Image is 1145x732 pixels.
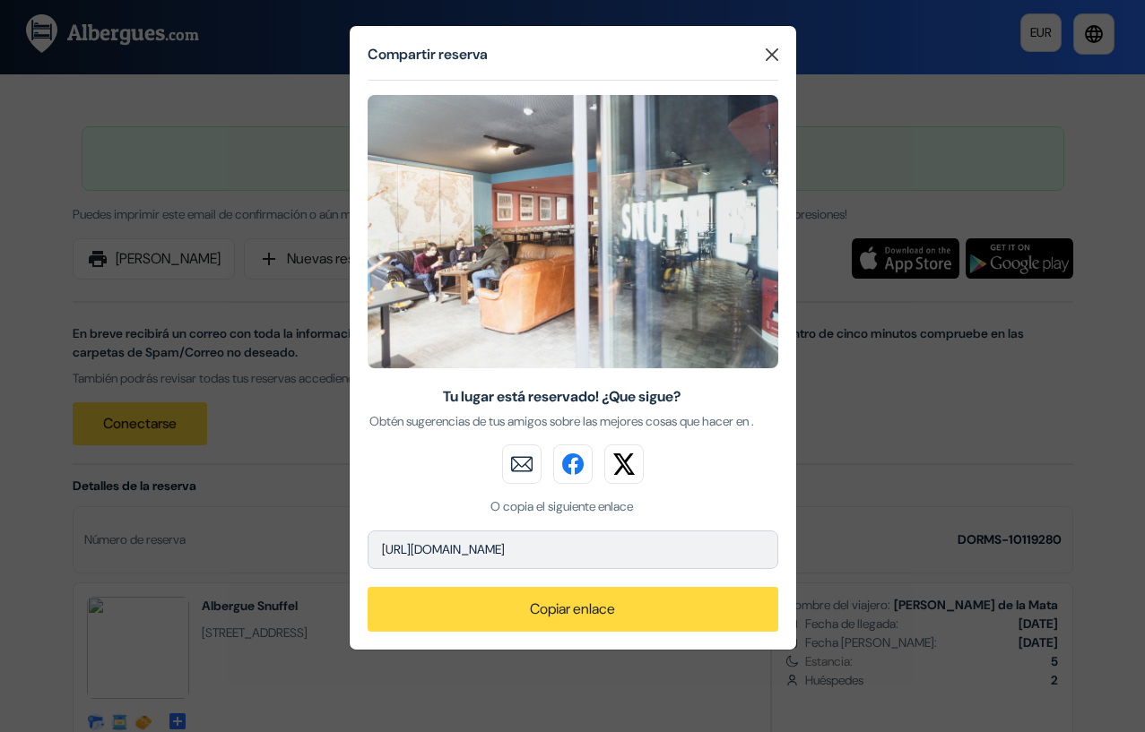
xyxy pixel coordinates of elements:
button: Copiar enlace [368,587,778,632]
h5: Compartir reserva [368,44,488,65]
button: Close [759,41,785,68]
p: [URL][DOMAIN_NAME] [368,530,778,569]
img: hostel_image_88399_15524883044760.jpg [368,95,778,368]
img: facebook_button.svg [553,444,593,484]
img: twitter_button.svg [604,444,644,484]
span: Tu lugar está reservado! ¿Que sigue? [443,387,681,406]
img: mail_button.svg [502,444,542,484]
span: O copia el siguiente enlace [490,498,633,514]
span: Obtén sugerencias de tus amigos sobre las mejores cosas que hacer en . [369,413,754,429]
